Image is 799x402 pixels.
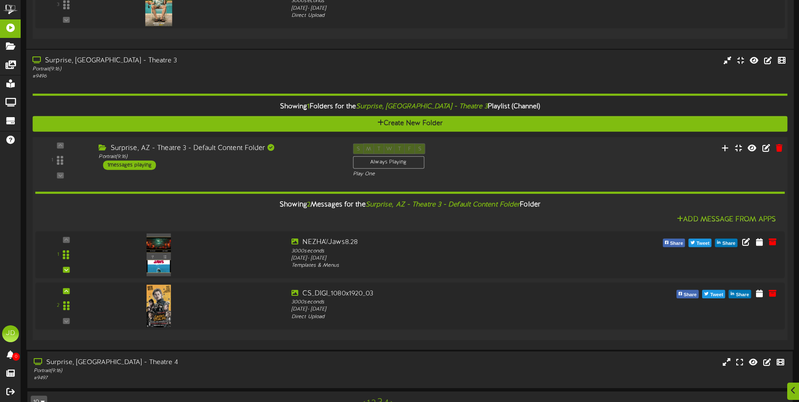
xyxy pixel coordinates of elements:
[307,103,310,111] span: 1
[99,143,340,153] div: Surprise, AZ - Theatre 3 - Default Content Folder
[147,233,171,276] img: 50d9ce59-db83-45a7-b047-55de87c4c370.png
[2,325,19,342] div: JD
[291,5,591,12] div: [DATE] - [DATE]
[32,66,339,73] div: Portrait ( 9:16 )
[366,201,520,209] i: Surprise, AZ - Theatre 3 - Default Content Folder
[356,103,488,111] i: Surprise, [GEOGRAPHIC_DATA] - Theatre 3
[353,156,424,169] div: Always Playing
[695,239,711,249] span: Tweet
[715,239,738,247] button: Share
[676,290,699,298] button: Share
[291,255,591,262] div: [DATE] - [DATE]
[721,239,737,249] span: Share
[702,290,725,298] button: Tweet
[34,367,340,375] div: Portrait ( 9:16 )
[674,214,778,225] button: Add Message From Apps
[708,290,725,300] span: Tweet
[29,196,791,214] div: Showing Messages for the Folder
[291,238,591,247] div: NEZHA'/Jaws8.28
[26,98,794,116] div: Showing Folders for the Playlist (Channel)
[729,290,751,298] button: Share
[32,56,339,66] div: Surprise, [GEOGRAPHIC_DATA] - Theatre 3
[34,375,340,382] div: # 9497
[32,116,787,132] button: Create New Folder
[291,247,591,255] div: 3000 seconds
[291,314,591,321] div: Direct Upload
[12,353,20,361] span: 0
[291,306,591,313] div: [DATE] - [DATE]
[34,358,340,367] div: Surprise, [GEOGRAPHIC_DATA] - Theatre 4
[353,171,531,178] div: Play One
[291,262,591,269] div: Templates & Menus
[663,239,685,247] button: Share
[103,161,156,170] div: 1 messages playing
[147,285,171,327] img: 3ef954dc-5bc4-402c-9047-bec5234a34e0.jpg
[307,201,310,209] span: 2
[291,299,591,306] div: 3000 seconds
[682,290,698,300] span: Share
[99,153,340,161] div: Portrait ( 9:16 )
[689,239,712,247] button: Tweet
[291,289,591,299] div: CS_DIGI_1080x1920_03
[291,12,591,19] div: Direct Upload
[668,239,685,249] span: Share
[734,290,751,300] span: Share
[32,73,339,80] div: # 9496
